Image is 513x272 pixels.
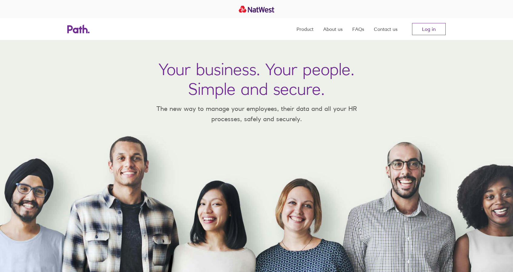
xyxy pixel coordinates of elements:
[147,104,366,124] p: The new way to manage your employees, their data and all your HR processes, safely and securely.
[352,18,364,40] a: FAQs
[159,59,354,99] h1: Your business. Your people. Simple and secure.
[297,18,313,40] a: Product
[374,18,397,40] a: Contact us
[412,23,446,35] a: Log in
[323,18,343,40] a: About us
